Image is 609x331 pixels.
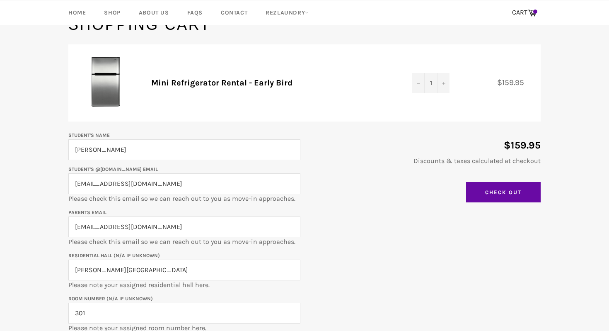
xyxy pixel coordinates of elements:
p: Please note your assigned residential hall here. [68,251,300,290]
a: FAQs [179,0,211,25]
p: Please check this email so we can reach out to you as move-in approaches. [68,164,300,203]
a: RezLaundry [257,0,317,25]
button: Decrease quantity [412,73,425,93]
label: Student's @[DOMAIN_NAME] email [68,166,158,172]
label: Room Number (N/A if unknown) [68,296,153,302]
input: Check Out [466,182,541,203]
p: Discounts & taxes calculated at checkout [309,156,541,165]
a: Shop [96,0,128,25]
a: Contact [213,0,256,25]
a: Mini Refrigerator Rental - Early Bird [151,78,292,88]
a: About Us [130,0,177,25]
label: Parents email [68,209,106,215]
p: $159.95 [309,139,541,152]
label: Residential Hall (N/A if unknown) [68,253,160,258]
img: Mini Refrigerator Rental - Early Bird [81,57,130,107]
span: $159.95 [497,78,532,87]
a: Home [60,0,94,25]
p: Please check this email so we can reach out to you as move-in approaches. [68,207,300,246]
button: Increase quantity [437,73,450,93]
label: Student's Name [68,132,110,138]
a: CART [508,4,541,22]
